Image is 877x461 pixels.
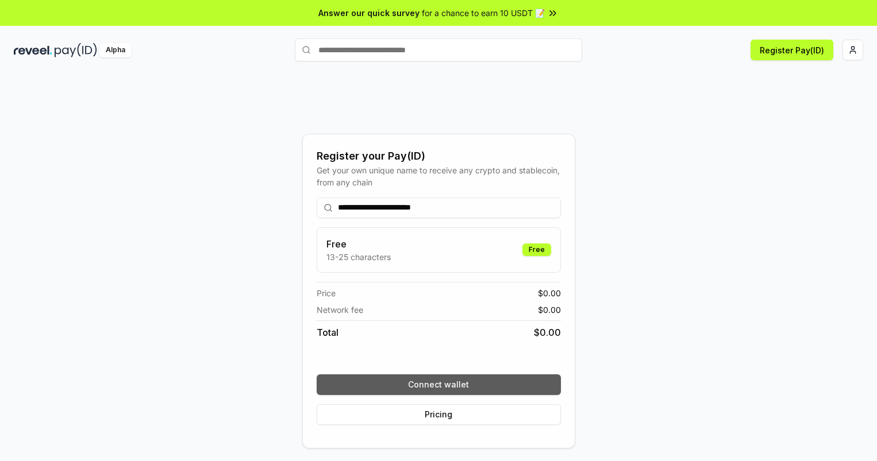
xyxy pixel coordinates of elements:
[14,43,52,57] img: reveel_dark
[318,7,420,19] span: Answer our quick survey
[538,287,561,299] span: $ 0.00
[751,40,833,60] button: Register Pay(ID)
[538,304,561,316] span: $ 0.00
[317,164,561,188] div: Get your own unique name to receive any crypto and stablecoin, from any chain
[99,43,132,57] div: Alpha
[55,43,97,57] img: pay_id
[534,326,561,339] span: $ 0.00
[317,404,561,425] button: Pricing
[317,304,363,316] span: Network fee
[422,7,545,19] span: for a chance to earn 10 USDT 📝
[326,251,391,263] p: 13-25 characters
[326,237,391,251] h3: Free
[317,148,561,164] div: Register your Pay(ID)
[317,287,336,299] span: Price
[522,243,551,256] div: Free
[317,326,339,339] span: Total
[317,374,561,395] button: Connect wallet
